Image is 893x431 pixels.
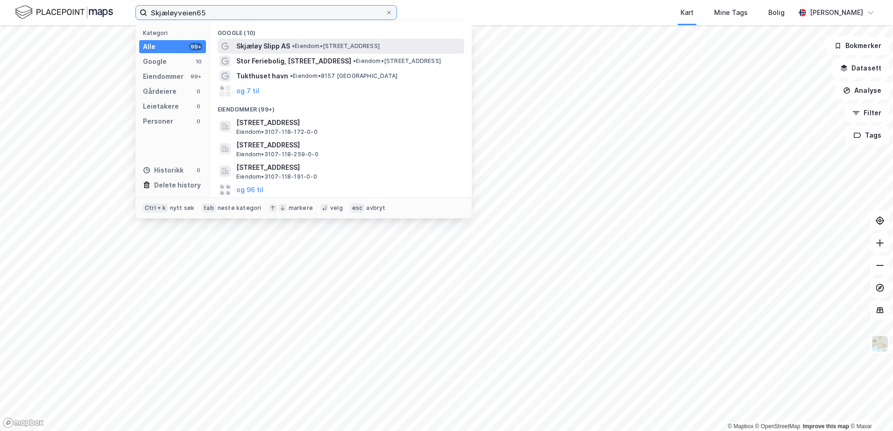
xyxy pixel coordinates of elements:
[292,42,380,50] span: Eiendom • [STREET_ADDRESS]
[189,43,202,50] div: 99+
[846,126,889,145] button: Tags
[236,56,351,67] span: Stor Feriebolig, [STREET_ADDRESS]
[680,7,694,18] div: Kart
[810,7,863,18] div: [PERSON_NAME]
[832,59,889,77] button: Datasett
[846,386,893,431] div: Kontrollprogram for chat
[202,203,216,213] div: tab
[218,204,262,212] div: neste kategori
[330,204,343,212] div: velg
[846,386,893,431] iframe: Chat Widget
[195,118,202,125] div: 0
[143,165,184,176] div: Historikk
[236,184,263,195] button: og 96 til
[236,70,288,82] span: Tukthuset havn
[154,180,201,191] div: Delete history
[195,58,202,65] div: 10
[290,72,293,79] span: •
[236,151,319,158] span: Eiendom • 3107-118-259-0-0
[353,57,441,65] span: Eiendom • [STREET_ADDRESS]
[236,85,259,97] button: og 7 til
[236,117,461,128] span: [STREET_ADDRESS]
[143,203,168,213] div: Ctrl + k
[143,29,206,36] div: Kategori
[844,104,889,122] button: Filter
[143,56,167,67] div: Google
[236,173,317,181] span: Eiendom • 3107-118-191-0-0
[143,86,177,97] div: Gårdeiere
[143,101,179,112] div: Leietakere
[236,41,290,52] span: Skjæløy Slipp AS
[353,57,356,64] span: •
[15,4,113,21] img: logo.f888ab2527a4732fd821a326f86c7f29.svg
[236,162,461,173] span: [STREET_ADDRESS]
[3,417,44,428] a: Mapbox homepage
[147,6,385,20] input: Søk på adresse, matrikkel, gårdeiere, leietakere eller personer
[290,72,397,80] span: Eiendom • 8157 [GEOGRAPHIC_DATA]
[195,103,202,110] div: 0
[289,204,313,212] div: markere
[871,335,889,353] img: Z
[195,167,202,174] div: 0
[143,116,173,127] div: Personer
[755,423,801,430] a: OpenStreetMap
[366,204,385,212] div: avbryt
[195,88,202,95] div: 0
[350,203,365,213] div: esc
[143,41,156,52] div: Alle
[835,81,889,100] button: Analyse
[210,22,472,39] div: Google (10)
[236,128,318,136] span: Eiendom • 3107-118-172-0-0
[728,423,753,430] a: Mapbox
[714,7,748,18] div: Mine Tags
[143,71,184,82] div: Eiendommer
[189,73,202,80] div: 99+
[803,423,849,430] a: Improve this map
[210,98,472,115] div: Eiendommer (99+)
[292,42,295,49] span: •
[236,139,461,151] span: [STREET_ADDRESS]
[768,7,785,18] div: Bolig
[826,36,889,55] button: Bokmerker
[170,204,195,212] div: nytt søk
